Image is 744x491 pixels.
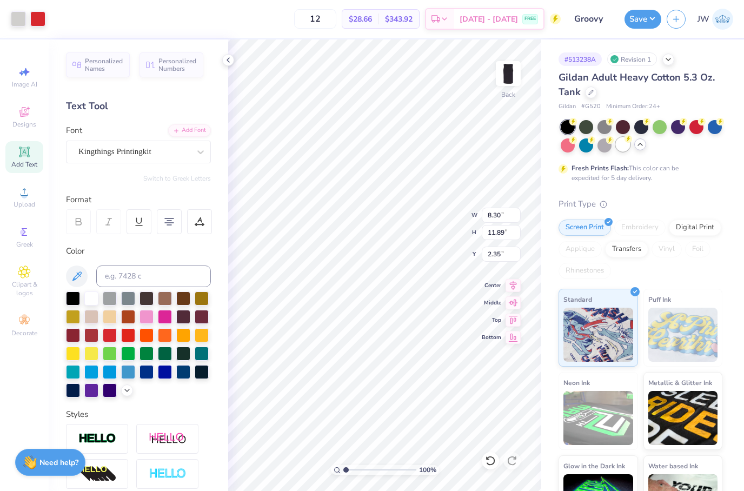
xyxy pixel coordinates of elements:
[648,391,718,445] img: Metallic & Glitter Ink
[524,15,536,23] span: FREE
[419,465,436,475] span: 100 %
[559,102,576,111] span: Gildan
[559,71,715,98] span: Gildan Adult Heavy Cotton 5.3 Oz. Tank
[559,241,602,257] div: Applique
[149,468,187,480] img: Negative Space
[648,294,671,305] span: Puff Ink
[559,52,602,66] div: # 513238A
[563,294,592,305] span: Standard
[66,124,82,137] label: Font
[563,377,590,388] span: Neon Ink
[497,63,519,84] img: Back
[648,377,712,388] span: Metallic & Glitter Ink
[168,124,211,137] div: Add Font
[96,266,211,287] input: e.g. 7428 c
[482,334,501,341] span: Bottom
[12,120,36,129] span: Designs
[614,220,666,236] div: Embroidery
[563,308,633,362] img: Standard
[158,57,197,72] span: Personalized Numbers
[559,220,611,236] div: Screen Print
[294,9,336,29] input: – –
[563,391,633,445] img: Neon Ink
[607,52,657,66] div: Revision 1
[14,200,35,209] span: Upload
[697,9,733,30] a: JW
[143,174,211,183] button: Switch to Greek Letters
[669,220,721,236] div: Digital Print
[349,14,372,25] span: $28.66
[563,460,625,472] span: Glow in the Dark Ink
[559,198,722,210] div: Print Type
[66,194,212,206] div: Format
[712,9,733,30] img: Jessica Wendt
[652,241,682,257] div: Vinyl
[482,282,501,289] span: Center
[482,299,501,307] span: Middle
[648,308,718,362] img: Puff Ink
[12,80,37,89] span: Image AI
[605,241,648,257] div: Transfers
[149,432,187,446] img: Shadow
[606,102,660,111] span: Minimum Order: 24 +
[78,433,116,445] img: Stroke
[11,329,37,337] span: Decorate
[460,14,518,25] span: [DATE] - [DATE]
[625,10,661,29] button: Save
[16,240,33,249] span: Greek
[559,263,611,279] div: Rhinestones
[5,280,43,297] span: Clipart & logos
[66,408,211,421] div: Styles
[572,164,629,172] strong: Fresh Prints Flash:
[566,8,619,30] input: Untitled Design
[572,163,705,183] div: This color can be expedited for 5 day delivery.
[66,245,211,257] div: Color
[78,466,116,483] img: 3d Illusion
[66,99,211,114] div: Text Tool
[385,14,413,25] span: $343.92
[648,460,698,472] span: Water based Ink
[39,457,78,468] strong: Need help?
[85,57,123,72] span: Personalized Names
[11,160,37,169] span: Add Text
[685,241,710,257] div: Foil
[482,316,501,324] span: Top
[697,13,709,25] span: JW
[501,90,515,99] div: Back
[581,102,601,111] span: # G520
